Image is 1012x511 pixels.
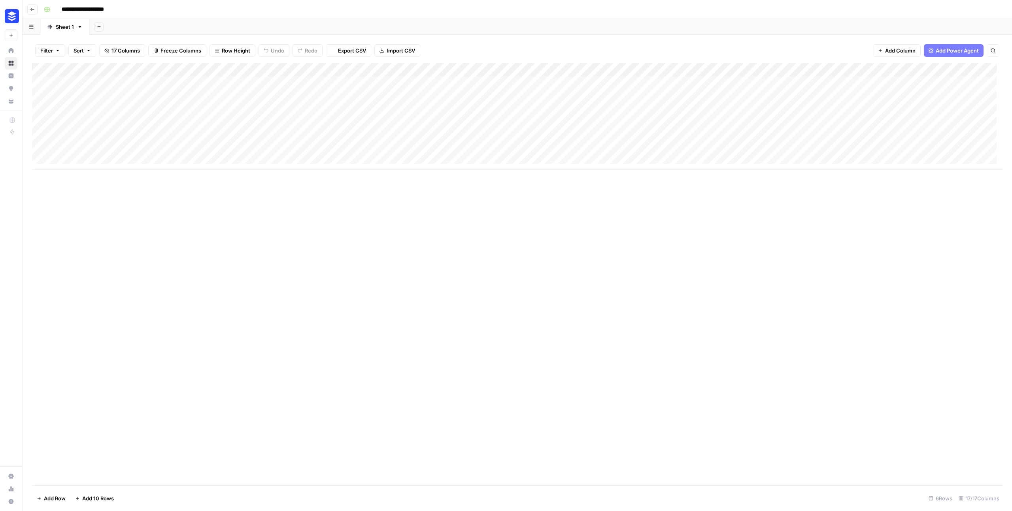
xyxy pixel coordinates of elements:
[160,47,201,54] span: Freeze Columns
[326,44,371,57] button: Export CSV
[885,47,916,54] span: Add Column
[955,492,1003,505] div: 17/17 Columns
[924,44,984,57] button: Add Power Agent
[338,47,366,54] span: Export CSV
[5,44,17,57] a: Home
[40,19,89,35] a: Sheet 1
[99,44,145,57] button: 17 Columns
[35,44,65,57] button: Filter
[5,9,19,23] img: Buffer Logo
[259,44,289,57] button: Undo
[74,47,84,54] span: Sort
[293,44,323,57] button: Redo
[5,95,17,107] a: Your Data
[5,70,17,82] a: Insights
[5,82,17,95] a: Opportunities
[925,492,955,505] div: 6 Rows
[5,495,17,508] button: Help + Support
[5,470,17,483] a: Settings
[271,47,284,54] span: Undo
[56,23,74,31] div: Sheet 1
[374,44,420,57] button: Import CSV
[222,47,250,54] span: Row Height
[5,483,17,495] a: Usage
[5,6,17,26] button: Workspace: Buffer
[148,44,206,57] button: Freeze Columns
[70,492,119,505] button: Add 10 Rows
[32,492,70,505] button: Add Row
[873,44,921,57] button: Add Column
[387,47,415,54] span: Import CSV
[210,44,255,57] button: Row Height
[40,47,53,54] span: Filter
[68,44,96,57] button: Sort
[305,47,317,54] span: Redo
[44,494,66,502] span: Add Row
[82,494,114,502] span: Add 10 Rows
[936,47,979,54] span: Add Power Agent
[111,47,140,54] span: 17 Columns
[5,57,17,70] a: Browse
